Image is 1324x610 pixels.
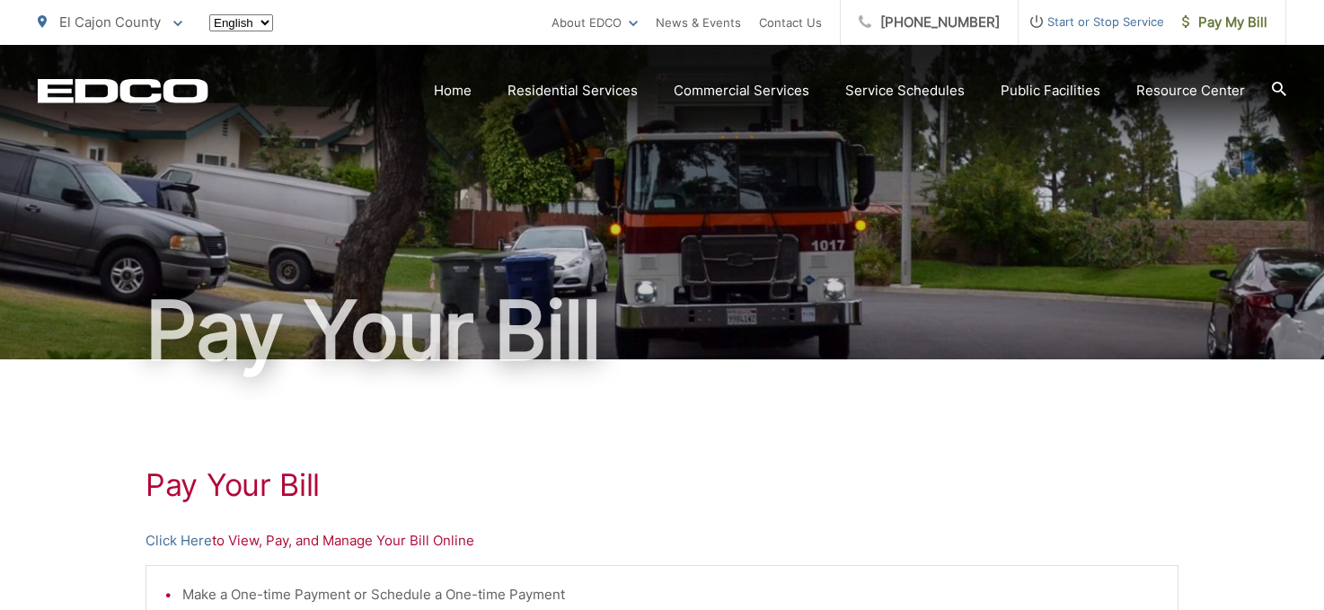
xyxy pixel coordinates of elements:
[146,530,1178,552] p: to View, Pay, and Manage Your Bill Online
[656,12,741,33] a: News & Events
[508,80,638,102] a: Residential Services
[59,13,161,31] span: El Cajon County
[845,80,965,102] a: Service Schedules
[552,12,638,33] a: About EDCO
[1001,80,1100,102] a: Public Facilities
[38,286,1286,376] h1: Pay Your Bill
[38,78,208,103] a: EDCD logo. Return to the homepage.
[1182,12,1267,33] span: Pay My Bill
[146,467,1178,503] h1: Pay Your Bill
[146,530,212,552] a: Click Here
[674,80,809,102] a: Commercial Services
[1136,80,1245,102] a: Resource Center
[209,14,273,31] select: Select a language
[759,12,822,33] a: Contact Us
[182,584,1160,606] li: Make a One-time Payment or Schedule a One-time Payment
[434,80,472,102] a: Home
